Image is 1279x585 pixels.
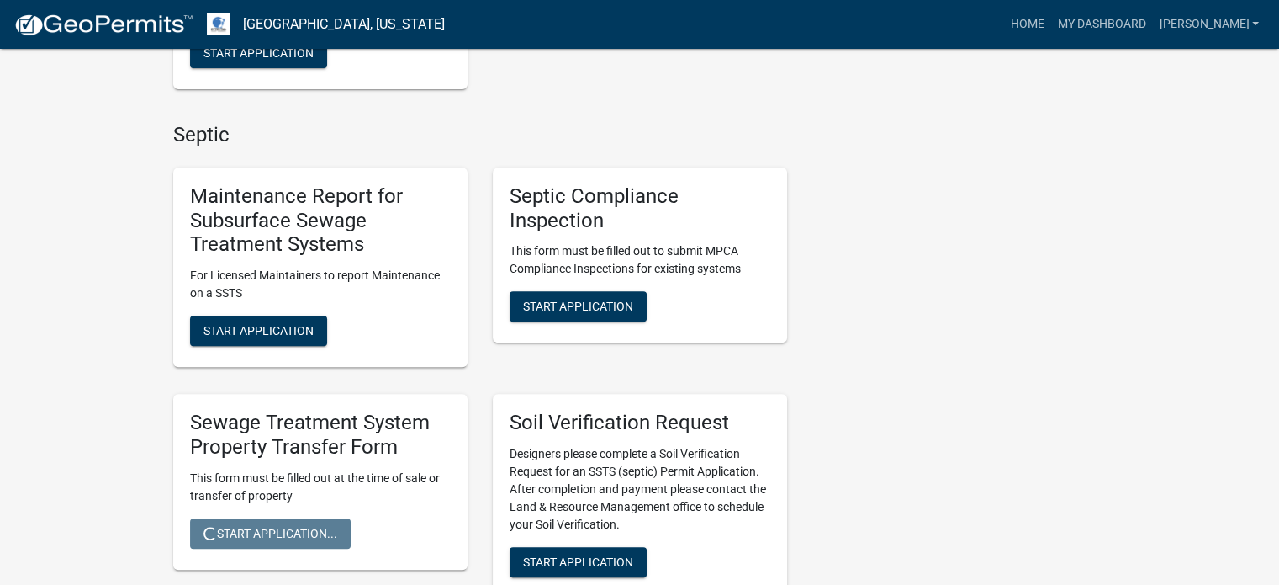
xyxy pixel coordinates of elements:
span: Start Application [523,556,633,569]
span: Start Application [523,300,633,313]
img: Otter Tail County, Minnesota [207,13,230,35]
button: Start Application [190,316,327,346]
span: Start Application [203,46,314,60]
a: My Dashboard [1050,8,1152,40]
span: Start Application [203,324,314,338]
a: [GEOGRAPHIC_DATA], [US_STATE] [243,10,445,39]
p: For Licensed Maintainers to report Maintenance on a SSTS [190,267,451,302]
p: Designers please complete a Soil Verification Request for an SSTS (septic) Permit Application. Af... [510,445,770,534]
button: Start Application [510,547,647,577]
h5: Sewage Treatment System Property Transfer Form [190,411,451,460]
button: Start Application [510,291,647,322]
h5: Septic Compliance Inspection [510,184,770,233]
p: This form must be filled out at the time of sale or transfer of property [190,470,451,505]
h5: Soil Verification Request [510,411,770,435]
span: Start Application... [203,526,337,540]
a: [PERSON_NAME] [1152,8,1266,40]
button: Start Application... [190,519,351,549]
h4: Septic [173,123,787,147]
button: Start Application [190,38,327,68]
p: This form must be filled out to submit MPCA Compliance Inspections for existing systems [510,242,770,278]
a: Home [1003,8,1050,40]
h5: Maintenance Report for Subsurface Sewage Treatment Systems [190,184,451,257]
